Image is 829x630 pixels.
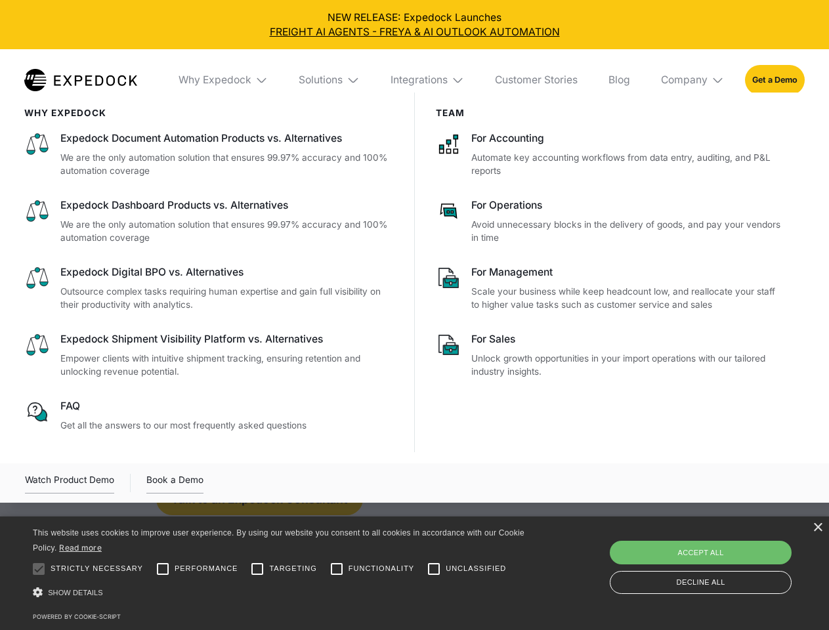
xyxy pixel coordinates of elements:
span: Strictly necessary [51,563,143,574]
a: For OperationsAvoid unnecessary blocks in the delivery of goods, and pay your vendors in time [436,198,784,245]
div: Expedock Dashboard Products vs. Alternatives [60,198,394,213]
a: Powered by cookie-script [33,613,121,620]
div: Expedock Digital BPO vs. Alternatives [60,265,394,280]
div: Team [436,108,784,118]
a: open lightbox [25,472,114,493]
div: Watch Product Demo [25,472,114,493]
span: This website uses cookies to improve user experience. By using our website you consent to all coo... [33,528,524,553]
div: Solutions [299,73,343,87]
a: For ManagementScale your business while keep headcount low, and reallocate your staff to higher v... [436,265,784,312]
span: Targeting [269,563,316,574]
div: Why Expedock [179,73,251,87]
div: For Sales [471,332,784,346]
div: Integrations [380,49,475,111]
a: For SalesUnlock growth opportunities in your import operations with our tailored industry insights. [436,332,784,379]
p: Automate key accounting workflows from data entry, auditing, and P&L reports [471,151,784,178]
div: Integrations [391,73,448,87]
a: FAQGet all the answers to our most frequently asked questions [24,399,394,432]
div: FAQ [60,399,394,413]
div: Company [650,49,734,111]
div: Expedock Document Automation Products vs. Alternatives [60,131,394,146]
a: FREIGHT AI AGENTS - FREYA & AI OUTLOOK AUTOMATION [11,25,819,39]
p: Avoid unnecessary blocks in the delivery of goods, and pay your vendors in time [471,218,784,245]
span: Show details [48,589,103,597]
span: Functionality [349,563,414,574]
div: For Accounting [471,131,784,146]
a: Book a Demo [146,472,203,493]
div: WHy Expedock [24,108,394,118]
div: Show details [33,584,529,602]
p: Unlock growth opportunities in your import operations with our tailored industry insights. [471,352,784,379]
p: Get all the answers to our most frequently asked questions [60,419,394,432]
div: Expedock Shipment Visibility Platform vs. Alternatives [60,332,394,346]
a: Expedock Shipment Visibility Platform vs. AlternativesEmpower clients with intuitive shipment tra... [24,332,394,379]
p: Scale your business while keep headcount low, and reallocate your staff to higher value tasks suc... [471,285,784,312]
a: Expedock Document Automation Products vs. AlternativesWe are the only automation solution that en... [24,131,394,178]
p: We are the only automation solution that ensures 99.97% accuracy and 100% automation coverage [60,218,394,245]
iframe: Chat Widget [610,488,829,630]
a: Customer Stories [484,49,587,111]
a: For AccountingAutomate key accounting workflows from data entry, auditing, and P&L reports [436,131,784,178]
a: Expedock Dashboard Products vs. AlternativesWe are the only automation solution that ensures 99.9... [24,198,394,245]
a: Expedock Digital BPO vs. AlternativesOutsource complex tasks requiring human expertise and gain f... [24,265,394,312]
a: Read more [59,543,102,553]
span: Unclassified [446,563,506,574]
span: Performance [175,563,238,574]
div: For Management [471,265,784,280]
div: For Operations [471,198,784,213]
p: Empower clients with intuitive shipment tracking, ensuring retention and unlocking revenue potent... [60,352,394,379]
div: Why Expedock [168,49,278,111]
div: Solutions [289,49,370,111]
a: Blog [598,49,640,111]
div: Company [661,73,708,87]
a: Get a Demo [745,65,805,94]
p: We are the only automation solution that ensures 99.97% accuracy and 100% automation coverage [60,151,394,178]
div: NEW RELEASE: Expedock Launches [11,10,819,39]
p: Outsource complex tasks requiring human expertise and gain full visibility on their productivity ... [60,285,394,312]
